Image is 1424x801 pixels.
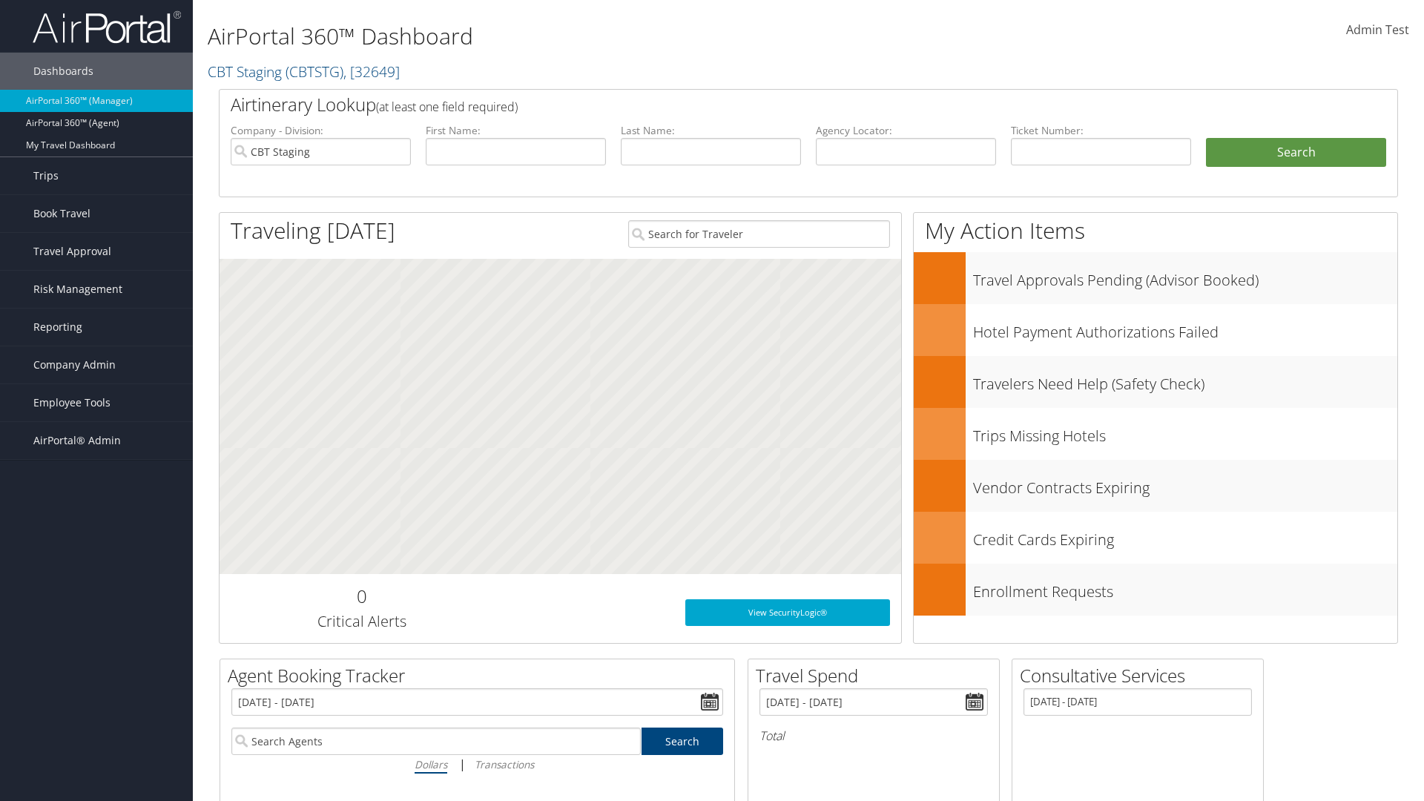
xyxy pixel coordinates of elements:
[914,304,1397,356] a: Hotel Payment Authorizations Failed
[208,21,1009,52] h1: AirPortal 360™ Dashboard
[1346,7,1409,53] a: Admin Test
[973,263,1397,291] h3: Travel Approvals Pending (Advisor Booked)
[231,123,411,138] label: Company - Division:
[33,157,59,194] span: Trips
[1020,663,1263,688] h2: Consultative Services
[231,755,723,774] div: |
[1011,123,1191,138] label: Ticket Number:
[1346,22,1409,38] span: Admin Test
[228,663,734,688] h2: Agent Booking Tracker
[33,233,111,270] span: Travel Approval
[914,215,1397,246] h1: My Action Items
[33,10,181,44] img: airportal-logo.png
[475,757,534,771] i: Transactions
[426,123,606,138] label: First Name:
[231,728,641,755] input: Search Agents
[415,757,447,771] i: Dollars
[1206,138,1386,168] button: Search
[286,62,343,82] span: ( CBTSTG )
[973,314,1397,343] h3: Hotel Payment Authorizations Failed
[231,92,1288,117] h2: Airtinerary Lookup
[914,512,1397,564] a: Credit Cards Expiring
[33,195,90,232] span: Book Travel
[973,574,1397,602] h3: Enrollment Requests
[33,422,121,459] span: AirPortal® Admin
[816,123,996,138] label: Agency Locator:
[914,356,1397,408] a: Travelers Need Help (Safety Check)
[973,470,1397,498] h3: Vendor Contracts Expiring
[621,123,801,138] label: Last Name:
[642,728,724,755] a: Search
[343,62,400,82] span: , [ 32649 ]
[33,271,122,308] span: Risk Management
[685,599,890,626] a: View SecurityLogic®
[914,564,1397,616] a: Enrollment Requests
[973,366,1397,395] h3: Travelers Need Help (Safety Check)
[33,53,93,90] span: Dashboards
[231,611,492,632] h3: Critical Alerts
[914,408,1397,460] a: Trips Missing Hotels
[756,663,999,688] h2: Travel Spend
[914,252,1397,304] a: Travel Approvals Pending (Advisor Booked)
[33,384,111,421] span: Employee Tools
[973,522,1397,550] h3: Credit Cards Expiring
[628,220,890,248] input: Search for Traveler
[33,346,116,383] span: Company Admin
[208,62,400,82] a: CBT Staging
[914,460,1397,512] a: Vendor Contracts Expiring
[231,215,395,246] h1: Traveling [DATE]
[973,418,1397,446] h3: Trips Missing Hotels
[376,99,518,115] span: (at least one field required)
[33,309,82,346] span: Reporting
[759,728,988,744] h6: Total
[231,584,492,609] h2: 0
